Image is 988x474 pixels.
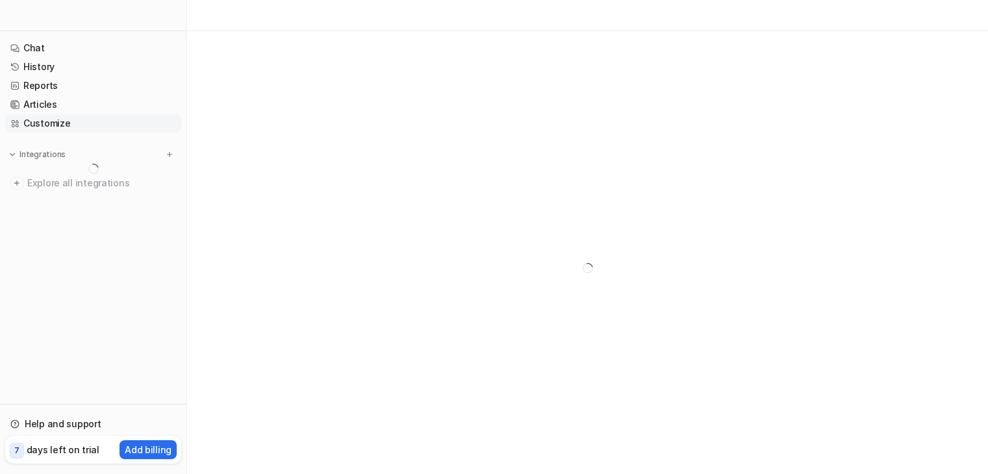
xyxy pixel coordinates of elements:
[27,173,176,193] span: Explore all integrations
[5,77,181,95] a: Reports
[5,95,181,114] a: Articles
[14,445,19,456] p: 7
[10,177,23,190] img: explore all integrations
[165,150,174,159] img: menu_add.svg
[5,174,181,192] a: Explore all integrations
[5,114,181,132] a: Customize
[19,149,66,160] p: Integrations
[5,415,181,433] a: Help and support
[120,440,177,459] button: Add billing
[5,148,70,161] button: Integrations
[8,150,17,159] img: expand menu
[5,58,181,76] a: History
[5,39,181,57] a: Chat
[125,443,171,456] p: Add billing
[27,443,99,456] p: days left on trial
